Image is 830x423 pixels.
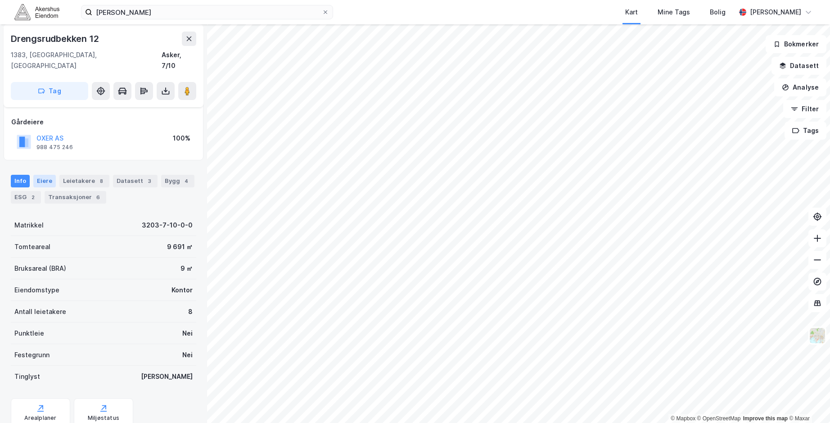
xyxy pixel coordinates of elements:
[97,177,106,186] div: 8
[11,117,196,127] div: Gårdeiere
[162,50,196,71] div: Asker, 7/10
[188,306,193,317] div: 8
[809,327,826,344] img: Z
[785,122,826,140] button: Tags
[671,415,695,422] a: Mapbox
[145,177,154,186] div: 3
[142,220,193,231] div: 3203-7-10-0-0
[14,328,44,339] div: Punktleie
[774,78,826,96] button: Analyse
[28,193,37,202] div: 2
[180,263,193,274] div: 9 ㎡
[92,5,322,19] input: Søk på adresse, matrikkel, gårdeiere, leietakere eller personer
[11,32,100,46] div: Drengsrudbekken 12
[11,82,88,100] button: Tag
[14,306,66,317] div: Antall leietakere
[161,175,194,187] div: Bygg
[141,371,193,382] div: [PERSON_NAME]
[14,285,59,296] div: Eiendomstype
[771,57,826,75] button: Datasett
[14,220,44,231] div: Matrikkel
[113,175,158,187] div: Datasett
[11,175,30,187] div: Info
[36,144,73,151] div: 988 475 246
[45,191,106,204] div: Transaksjoner
[11,191,41,204] div: ESG
[14,241,50,252] div: Tomteareal
[182,350,193,360] div: Nei
[766,35,826,53] button: Bokmerker
[14,4,59,20] img: akershus-eiendom-logo.9091f326c980b4bce74ccdd9f866810c.svg
[94,193,103,202] div: 6
[171,285,193,296] div: Kontor
[182,177,191,186] div: 4
[182,328,193,339] div: Nei
[625,7,638,18] div: Kart
[88,414,119,422] div: Miljøstatus
[785,380,830,423] div: Kontrollprogram for chat
[783,100,826,118] button: Filter
[710,7,726,18] div: Bolig
[11,50,162,71] div: 1383, [GEOGRAPHIC_DATA], [GEOGRAPHIC_DATA]
[33,175,56,187] div: Eiere
[24,414,56,422] div: Arealplaner
[59,175,109,187] div: Leietakere
[743,415,788,422] a: Improve this map
[14,350,50,360] div: Festegrunn
[697,415,741,422] a: OpenStreetMap
[173,133,190,144] div: 100%
[658,7,690,18] div: Mine Tags
[14,371,40,382] div: Tinglyst
[750,7,801,18] div: [PERSON_NAME]
[785,380,830,423] iframe: Chat Widget
[14,263,66,274] div: Bruksareal (BRA)
[167,241,193,252] div: 9 691 ㎡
